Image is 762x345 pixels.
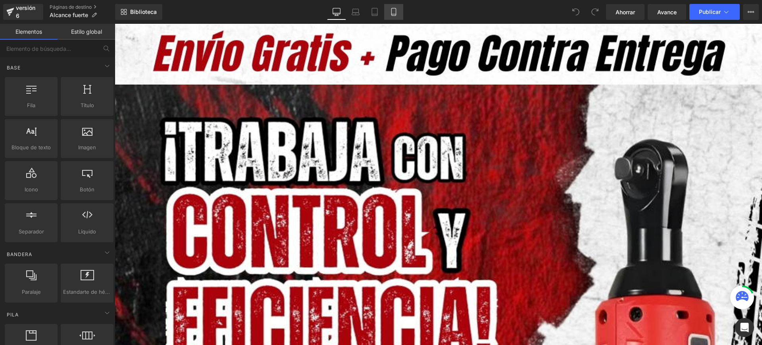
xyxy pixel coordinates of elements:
[735,318,754,337] div: Abrir Intercom Messenger
[327,4,346,20] a: De oficina
[15,28,42,35] font: Elementos
[50,4,92,10] font: Páginas de destino
[81,102,94,108] font: Título
[27,102,35,108] font: Fila
[7,251,32,257] font: Bandera
[365,4,384,20] a: Tableta
[648,4,686,20] a: Avance
[50,4,115,10] a: Páginas de destino
[7,312,19,318] font: Pila
[25,186,38,193] font: Icono
[115,4,162,20] a: Nueva Biblioteca
[12,144,51,150] font: Bloque de texto
[78,144,96,150] font: Imagen
[657,9,677,15] font: Avance
[22,289,41,295] font: Paralaje
[130,8,157,15] font: Biblioteca
[71,28,102,35] font: Estilo global
[689,4,740,20] button: Publicar
[384,4,403,20] a: Móvil
[568,4,584,20] button: Deshacer
[80,186,94,193] font: Botón
[743,4,759,20] button: Más
[63,289,114,295] font: Estandarte de héroe
[616,9,635,15] font: Ahorrar
[19,228,44,235] font: Separador
[16,4,35,19] font: versión 6
[50,12,88,18] font: Alcance fuerte
[587,4,603,20] button: Rehacer
[346,4,365,20] a: Computadora portátil
[3,4,43,20] a: versión 6
[699,8,721,15] font: Publicar
[78,228,96,235] font: Líquido
[7,65,21,71] font: Base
